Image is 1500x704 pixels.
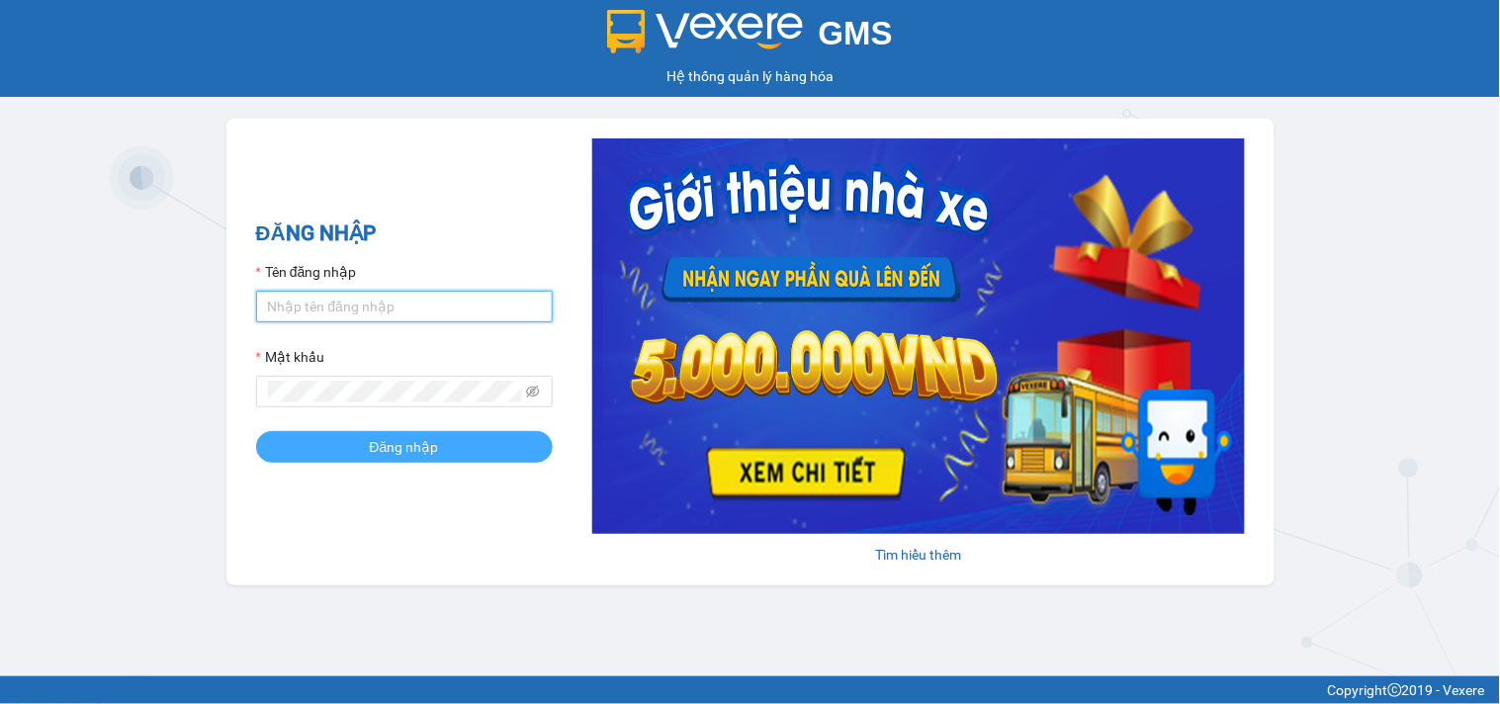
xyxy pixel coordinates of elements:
[256,346,324,368] label: Mật khẩu
[1388,683,1402,697] span: copyright
[5,65,1495,87] div: Hệ thống quản lý hàng hóa
[819,15,893,51] span: GMS
[607,30,893,45] a: GMS
[370,436,439,458] span: Đăng nhập
[592,544,1245,566] div: Tìm hiểu thêm
[256,291,553,322] input: Tên đăng nhập
[256,261,357,283] label: Tên đăng nhập
[592,138,1245,534] img: banner-0
[256,431,553,463] button: Đăng nhập
[268,381,523,402] input: Mật khẩu
[256,218,553,250] h2: ĐĂNG NHẬP
[526,385,540,398] span: eye-invisible
[607,10,803,53] img: logo 2
[15,679,1485,701] div: Copyright 2019 - Vexere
